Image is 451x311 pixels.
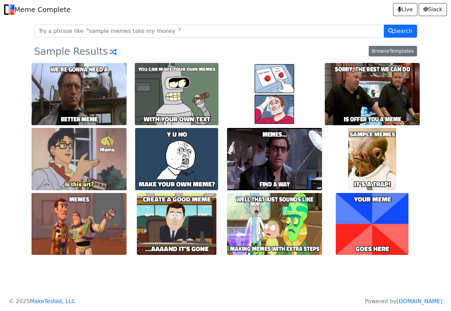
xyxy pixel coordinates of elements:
[227,128,322,190] img: find_a_way.jpg
[365,297,442,306] p: Powered by
[384,25,417,38] button: Search
[419,3,447,16] a: Slack
[423,5,442,14] span: Slack
[32,193,127,255] img: memes_everywhere.webp
[227,193,322,255] img: making_memes_with_extra_steps.jpg
[34,46,132,57] h3: Sample Results
[397,5,413,14] span: Live
[135,128,218,190] img: make_your_own_meme~q.jpg
[4,4,14,15] img: Meme Complete
[325,63,420,125] img: is_offer_you_a_meme.jpg
[135,63,218,125] img: with_your_own_text.jpg
[336,193,408,255] img: goes_here.jpg
[348,128,396,190] img: it's_a_trap!.jpg
[32,63,127,125] img: better_meme.jpg
[393,3,417,16] a: Live
[369,46,417,56] a: BrowseTemplates
[9,297,75,306] p: © 2025
[372,48,389,54] span: Browse
[30,298,75,304] a: MakeTested, LLC
[253,63,295,125] img: Copy_memes..jpg
[34,25,384,38] input: Try a phrase like〝sample memes take my money〞
[137,193,216,255] img: %E2%80%A6aaaand_it's_gone.jpg
[396,298,442,304] a: [DOMAIN_NAME]
[388,27,413,35] span: Search
[32,128,127,190] img: Is_this_art~q.jpg
[4,3,71,16] a: Meme Complete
